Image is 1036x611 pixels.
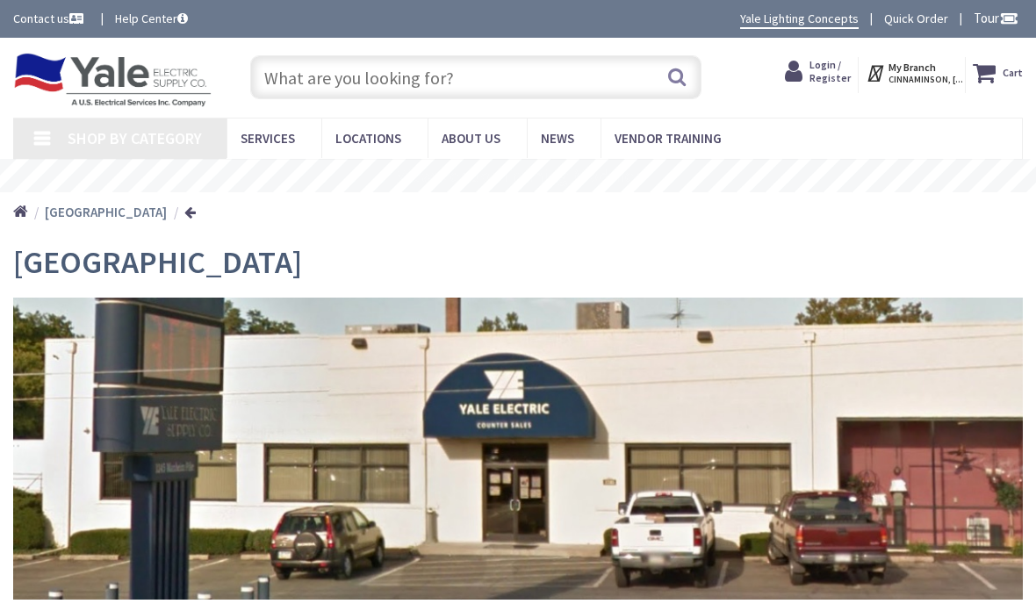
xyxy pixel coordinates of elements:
[442,130,500,147] span: About Us
[13,10,87,27] a: Contact us
[889,61,936,74] strong: My Branch
[13,298,1023,600] img: lancaster_1.jpg
[541,130,574,147] span: News
[889,74,963,85] span: CINNAMINSON, [GEOGRAPHIC_DATA]
[866,57,958,89] div: My Branch CINNAMINSON, [GEOGRAPHIC_DATA]
[973,57,1023,89] a: Cart
[740,10,859,29] a: Yale Lighting Concepts
[13,242,302,282] span: [GEOGRAPHIC_DATA]
[809,58,851,83] span: Login / Register
[785,57,851,87] a: Login / Register
[115,10,188,27] a: Help Center
[68,128,202,148] span: Shop By Category
[250,55,702,99] input: What are you looking for?
[241,130,295,147] span: Services
[884,10,948,27] a: Quick Order
[13,53,212,107] img: Yale Electric Supply Co.
[974,10,1018,26] span: Tour
[45,204,167,220] strong: [GEOGRAPHIC_DATA]
[335,130,401,147] span: Locations
[615,130,722,147] span: Vendor Training
[1003,57,1023,89] strong: Cart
